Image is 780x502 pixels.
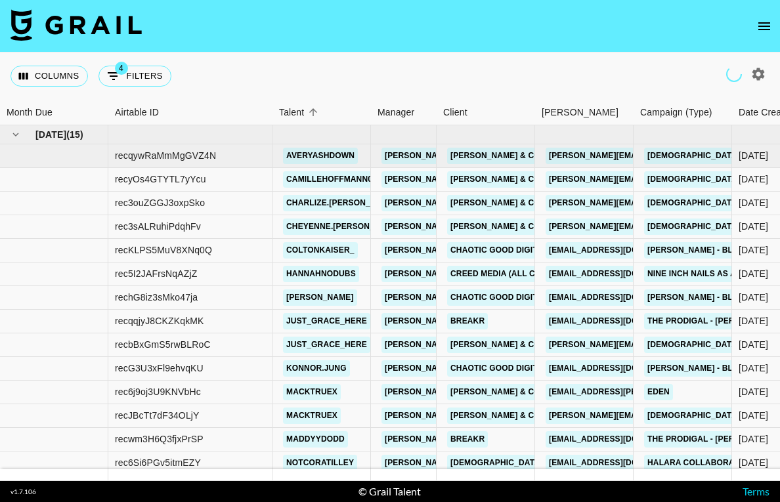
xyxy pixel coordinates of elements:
div: Client [437,100,535,125]
a: hannahnodubs [283,266,359,282]
div: 10/15/2025 [739,362,768,375]
a: just_grace_here [283,337,370,353]
a: [PERSON_NAME][EMAIL_ADDRESS][DOMAIN_NAME] [381,242,596,259]
div: © Grail Talent [358,485,421,498]
button: open drawer [751,13,777,39]
a: Eden [644,384,673,400]
div: 10/14/2025 [739,149,768,162]
a: macktruex [283,408,341,424]
div: rec5I2JAFrsNqAZjZ [115,267,197,280]
div: Month Due [7,100,53,125]
div: Client [443,100,467,125]
a: Breakr [447,313,488,329]
a: [PERSON_NAME][EMAIL_ADDRESS][DOMAIN_NAME] [381,360,596,377]
a: [PERSON_NAME] & Co LLC [447,408,561,424]
div: 10/9/2025 [739,314,768,327]
span: [DATE] [35,128,66,141]
div: recwm3H6Q3fjxPrSP [115,432,204,446]
a: [PERSON_NAME] & Co LLC [447,171,561,188]
div: recbBxGmS5rwBLRoC [115,338,211,351]
a: [EMAIL_ADDRESS][DOMAIN_NAME] [546,360,693,377]
a: [PERSON_NAME][EMAIL_ADDRESS][DOMAIN_NAME] [381,455,596,471]
a: [EMAIL_ADDRESS][DOMAIN_NAME] [546,266,693,282]
div: rec3ouZGGJ3oxpSko [115,196,205,209]
a: konnor.jung [283,360,350,377]
a: macktruex [283,384,341,400]
div: 10/15/2025 [739,243,768,257]
div: 10/15/2025 [739,291,768,304]
div: 10/9/2025 [739,432,768,446]
a: [PERSON_NAME][EMAIL_ADDRESS][DOMAIN_NAME] [381,337,596,353]
a: Chaotic Good Digital Projects, LLC [447,242,617,259]
span: ( 15 ) [66,128,83,141]
div: 10/14/2025 [739,220,768,233]
a: [DEMOGRAPHIC_DATA] [447,455,546,471]
div: Booker [535,100,634,125]
div: [PERSON_NAME] [542,100,618,125]
button: Show filters [98,66,171,87]
span: Refreshing talent, clients, users, campaigns... [724,64,744,84]
a: [PERSON_NAME][EMAIL_ADDRESS][DOMAIN_NAME] [381,408,596,424]
div: rec3sALRuhiPdqhFv [115,220,201,233]
a: [EMAIL_ADDRESS][DOMAIN_NAME] [546,431,693,448]
a: Terms [743,485,769,497]
div: rec6Si6PGv5itmEZY [115,456,201,469]
a: [EMAIL_ADDRESS][DOMAIN_NAME] [546,242,693,259]
div: 7/31/2025 [739,456,768,469]
a: Creed Media (All Campaigns) [447,266,584,282]
a: [DEMOGRAPHIC_DATA] IS WHY [644,408,773,424]
a: [PERSON_NAME] [283,289,357,306]
a: camillehoffmann05 [283,171,380,188]
div: Campaign (Type) [634,100,732,125]
a: [PERSON_NAME][EMAIL_ADDRESS][DOMAIN_NAME] [381,219,596,235]
a: cheyenne.[PERSON_NAME] [283,219,404,235]
div: recqywRaMmMgGVZ4N [115,149,216,162]
div: recG3U3xFl9ehvqKU [115,362,204,375]
a: [DEMOGRAPHIC_DATA] IS WHY [644,171,773,188]
a: [PERSON_NAME] & Co LLC [447,148,561,164]
div: 10/14/2025 [739,338,768,351]
a: just_grace_here [283,313,370,329]
a: charlize.[PERSON_NAME] [283,195,400,211]
a: [PERSON_NAME][EMAIL_ADDRESS][DOMAIN_NAME] [381,148,596,164]
div: 10/15/2025 [739,267,768,280]
a: [PERSON_NAME] & Co LLC [447,337,561,353]
span: 4 [115,62,128,75]
a: [PERSON_NAME][EMAIL_ADDRESS][DOMAIN_NAME] [381,384,596,400]
a: [DEMOGRAPHIC_DATA] IS WHY [644,195,773,211]
div: Talent [279,100,304,125]
div: Airtable ID [108,100,272,125]
img: Grail Talent [11,9,142,41]
a: [EMAIL_ADDRESS][DOMAIN_NAME] [546,313,693,329]
a: coltonkaiser_ [283,242,358,259]
a: [EMAIL_ADDRESS][DOMAIN_NAME] [546,455,693,471]
a: notcoratilley [283,455,357,471]
a: [PERSON_NAME][EMAIL_ADDRESS][DOMAIN_NAME] [381,289,596,306]
div: Talent [272,100,371,125]
div: 10/14/2025 [739,173,768,186]
a: [EMAIL_ADDRESS][PERSON_NAME][DOMAIN_NAME] [546,384,760,400]
div: recJBcTt7dF34OLjY [115,409,200,422]
div: recyOs4GTYTL7yYcu [115,173,206,186]
div: recqqjyJ8CKZKqkMK [115,314,204,327]
a: maddyydodd [283,431,348,448]
a: [PERSON_NAME] & Co LLC [447,219,561,235]
div: 10/14/2025 [739,409,768,422]
a: Chaotic Good Digital Projects, LLC [447,360,617,377]
a: [PERSON_NAME][EMAIL_ADDRESS][DOMAIN_NAME] [381,195,596,211]
div: rechG8iz3sMko47ja [115,291,198,304]
div: recKLPS5MuV8XNq0Q [115,243,212,257]
a: [PERSON_NAME] & Co LLC [447,384,561,400]
a: Halara collaboration [644,455,756,471]
div: 10/14/2025 [739,196,768,209]
a: averyashdown [283,148,358,164]
a: [EMAIL_ADDRESS][DOMAIN_NAME] [546,289,693,306]
button: Sort [304,103,322,121]
a: [PERSON_NAME][EMAIL_ADDRESS][DOMAIN_NAME] [381,313,596,329]
div: Manager [371,100,437,125]
a: Chaotic Good Digital Projects, LLC [447,289,617,306]
div: Airtable ID [115,100,159,125]
button: Select columns [11,66,88,87]
a: [DEMOGRAPHIC_DATA] IS WHY [644,337,773,353]
a: [DEMOGRAPHIC_DATA] IS WHY [644,219,773,235]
